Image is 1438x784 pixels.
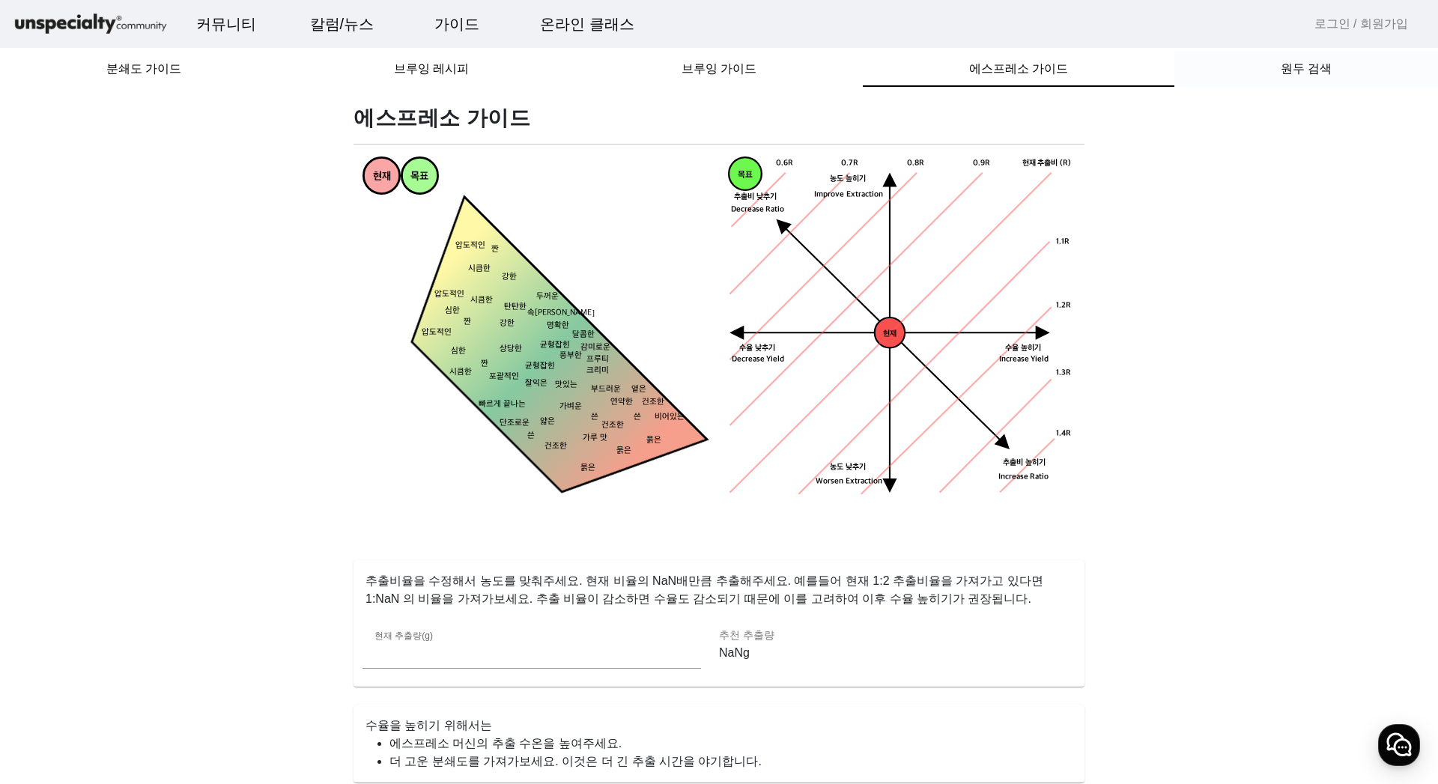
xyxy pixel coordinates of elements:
tspan: 상당한 [500,344,522,354]
tspan: 묽은 [616,446,631,456]
tspan: 비어있는 [655,412,685,422]
tspan: 명확한 [547,321,569,331]
tspan: 얇은 [540,416,555,426]
a: 커뮤니티 [184,4,268,44]
tspan: 가루 맛 [583,434,607,443]
tspan: 압도적인 [422,327,452,337]
tspan: 0.8R [907,158,924,168]
a: 칼럼/뉴스 [298,4,386,44]
tspan: 0.6R [776,158,793,168]
tspan: 쓴 [591,412,598,422]
tspan: 압도적인 [455,240,485,250]
tspan: 1.2R [1056,301,1071,311]
span: 분쇄도 가이드 [106,63,181,75]
span: 브루잉 레시피 [394,63,469,75]
tspan: 목표 [410,171,428,183]
tspan: 크리미 [586,365,609,375]
tspan: 수율 낮추기 [739,343,775,353]
tspan: 두꺼운 [536,291,559,301]
tspan: 쓴 [634,412,641,422]
tspan: 짠 [491,245,499,255]
tspan: 잘익은 [525,378,547,388]
tspan: 쓴 [527,431,535,441]
tspan: Worsen Extraction [816,477,882,487]
tspan: 달콤한 [572,329,595,339]
a: 로그인 / 회원가입 [1314,15,1408,33]
tspan: 건조한 [601,421,624,431]
tspan: 짠 [464,317,471,326]
tspan: 현재 [373,171,391,183]
tspan: 추출비 낮추기 [734,192,777,201]
tspan: 수율 높히기 [1005,343,1041,353]
tspan: 프루티 [586,355,609,365]
span: 브루잉 가이드 [682,63,756,75]
tspan: 시큼한 [470,296,493,306]
mat-card-title: 수율을 높히기 위해서는 [365,717,492,735]
tspan: 시큼한 [468,264,491,273]
tspan: 단조로운 [500,419,530,428]
tspan: Decrease Yield [732,354,785,364]
tspan: 강한 [502,273,517,282]
tspan: 0.9R [973,158,990,168]
h1: 에스프레소 가이드 [354,105,1084,132]
a: 설정 [193,475,288,512]
tspan: 묽은 [646,435,661,445]
tspan: 현재 [883,329,897,338]
tspan: 탄탄한 [504,302,527,312]
a: 온라인 클래스 [528,4,646,44]
tspan: 압도적인 [434,289,464,299]
tspan: 빠르게 끝나는 [479,399,526,409]
tspan: 균형잡힌 [540,340,570,350]
a: 가이드 [422,4,491,44]
tspan: 추출비 높히기 [1003,458,1046,467]
tspan: 짠 [481,359,488,369]
tspan: 농도 낮추기 [830,463,866,472]
tspan: 묽은 [580,463,595,472]
a: 홈 [4,475,99,512]
tspan: 풍부한 [559,350,582,360]
tspan: 건조한 [544,442,567,452]
p: NaNg [719,644,1058,662]
tspan: Increase Yield [999,354,1049,364]
span: 홈 [47,497,56,509]
tspan: 속[PERSON_NAME] [527,309,595,318]
li: 더 고운 분쇄도를 가져가보세요. 이것은 더 긴 추출 시간을 야기합니다. [389,753,1073,771]
tspan: 심한 [445,306,460,316]
mat-label: 현재 추출량(g) [374,631,433,641]
p: 추출비율을 수정해서 농도를 맞춰주세요. 현재 비율의 NaN배만큼 추출해주세요. 예를들어 현재 1:2 추출비율을 가져가고 있다면 1:NaN 의 비율을 가져가보세요. 추출 비율이... [354,560,1084,608]
mat-label: 추천 추출량 [719,629,774,641]
tspan: 1.4R [1056,429,1071,439]
tspan: 균형잡힌 [525,361,555,371]
tspan: 맛있는 [555,380,577,390]
span: 에스프레소 가이드 [969,63,1068,75]
span: 원두 검색 [1281,63,1332,75]
tspan: 1.3R [1056,368,1071,377]
tspan: Increase Ratio [998,472,1049,481]
tspan: Decrease Ratio [731,204,785,214]
tspan: 시큼한 [449,368,472,377]
tspan: 감미로운 [580,342,610,352]
tspan: 0.7R [841,158,858,168]
tspan: 목표 [738,170,753,180]
span: 대화 [137,498,155,510]
a: 대화 [99,475,193,512]
tspan: 1.1R [1056,237,1070,246]
tspan: 농도 높히기 [830,174,866,184]
tspan: 건조한 [642,398,664,407]
span: 설정 [231,497,249,509]
tspan: 현재 추출비 (R) [1022,158,1071,168]
tspan: 가벼운 [559,401,582,411]
tspan: 포괄적인 [489,372,519,382]
tspan: 연약한 [610,398,633,407]
tspan: 심한 [451,347,466,356]
li: 에스프레소 머신의 추출 수온을 높여주세요. [389,735,1073,753]
tspan: 강한 [500,319,515,329]
img: logo [12,11,169,37]
tspan: 옅은 [631,385,646,395]
tspan: Improve Extraction [814,190,883,200]
tspan: 부드러운 [591,385,621,395]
